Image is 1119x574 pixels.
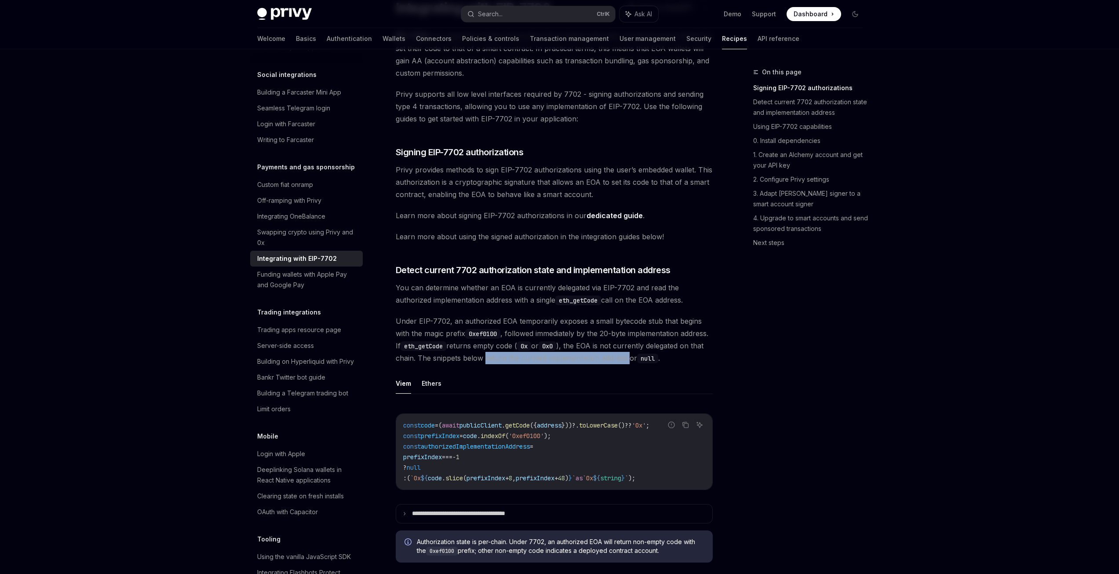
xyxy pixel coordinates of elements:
[637,354,658,363] code: null
[403,474,407,482] span: :
[442,421,459,429] span: await
[250,267,363,293] a: Funding wallets with Apple Pay and Google Pay
[722,28,747,49] a: Recipes
[459,432,463,440] span: =
[383,28,405,49] a: Wallets
[421,442,530,450] span: authorizedImplementationAddress
[459,421,502,429] span: publicClient
[666,419,677,431] button: Report incorrect code
[753,186,869,211] a: 3. Adapt [PERSON_NAME] signer to a smart account signer
[426,547,458,556] code: 0xef0100
[250,251,363,267] a: Integrating with EIP-7702
[250,84,363,100] a: Building a Farcaster Mini App
[753,120,869,134] a: Using EIP-7702 capabilities
[456,453,459,461] span: 1
[442,453,452,461] span: ===
[396,88,713,125] span: Privy supports all low level interfaces required by 7702 - signing authorizations and sending typ...
[250,322,363,338] a: Trading apps resource page
[481,432,505,440] span: indexOf
[572,474,576,482] span: `
[724,10,741,18] a: Demo
[463,432,477,440] span: code
[438,421,442,429] span: (
[442,474,445,482] span: .
[257,69,317,80] h5: Social integrations
[396,30,713,79] span: is an upgrade to EVM blockchains that enables externally owned accounts (EOAs) to set their code ...
[250,385,363,401] a: Building a Telegram trading bot
[646,421,649,429] span: ;
[565,474,569,482] span: )
[257,211,325,222] div: Integrating OneBalance
[327,28,372,49] a: Authentication
[257,28,285,49] a: Welcome
[396,146,524,158] span: Signing EIP-7702 authorizations
[407,464,421,472] span: null
[530,442,533,450] span: =
[257,119,315,129] div: Login with Farcaster
[628,474,635,482] span: );
[257,253,337,264] div: Integrating with EIP-7702
[794,10,827,18] span: Dashboard
[544,432,551,440] span: );
[752,10,776,18] a: Support
[509,474,512,482] span: 8
[257,269,357,290] div: Funding wallets with Apple Pay and Google Pay
[537,421,561,429] span: address
[405,538,413,547] svg: Info
[694,419,705,431] button: Ask AI
[478,9,503,19] div: Search...
[257,195,321,206] div: Off-ramping with Privy
[505,421,530,429] span: getCode
[417,537,704,556] span: Authorization state is per-chain. Under 7702, an authorized EOA will return non-empty code with t...
[257,431,278,442] h5: Mobile
[625,421,632,429] span: ??
[620,6,658,22] button: Ask AI
[396,164,713,201] span: Privy provides methods to sign EIP-7702 authorizations using the user’s embedded wallet. This aut...
[753,148,869,172] a: 1. Create an Alchemy account and get your API key
[787,7,841,21] a: Dashboard
[296,28,316,49] a: Basics
[257,464,357,486] div: Deeplinking Solana wallets in React Native applications
[680,419,691,431] button: Copy the contents from the code block
[421,421,435,429] span: code
[634,10,652,18] span: Ask AI
[250,208,363,224] a: Integrating OneBalance
[257,227,357,248] div: Swapping crypto using Privy and 0x
[257,388,348,399] div: Building a Telegram trading bot
[257,356,354,367] div: Building on Hyperliquid with Privy
[250,224,363,251] a: Swapping crypto using Privy and 0x
[257,404,291,414] div: Limit orders
[250,116,363,132] a: Login with Farcaster
[516,474,554,482] span: prefixIndex
[422,373,441,394] button: Ethers
[257,325,341,335] div: Trading apps resource page
[435,421,438,429] span: =
[403,453,442,461] span: prefixIndex
[250,177,363,193] a: Custom fiat onramp
[467,474,505,482] span: prefixIndex
[396,209,713,222] span: Learn more about signing EIP-7702 authorizations in our .
[753,172,869,186] a: 2. Configure Privy settings
[396,315,713,364] span: Under EIP-7702, an authorized EOA temporarily exposes a small bytecode stub that begins with the ...
[558,474,565,482] span: 48
[416,28,452,49] a: Connectors
[257,534,281,545] h5: Tooling
[462,28,519,49] a: Policies & controls
[597,11,610,18] span: Ctrl K
[593,474,600,482] span: ${
[250,369,363,385] a: Bankr Twitter bot guide
[569,474,572,482] span: }
[753,134,869,148] a: 0. Install dependencies
[257,135,314,145] div: Writing to Farcaster
[396,264,671,276] span: Detect current 7702 authorization state and implementation address
[257,507,318,517] div: OAuth with Capacitor
[505,432,509,440] span: (
[250,462,363,488] a: Deeplinking Solana wallets in React Native applications
[576,474,583,482] span: as
[554,474,558,482] span: +
[257,8,312,20] img: dark logo
[396,282,713,306] span: You can determine whether an EOA is currently delegated via EIP-7702 and read the authorized impl...
[505,474,509,482] span: +
[465,329,500,339] code: 0xef0100
[250,100,363,116] a: Seamless Telegram login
